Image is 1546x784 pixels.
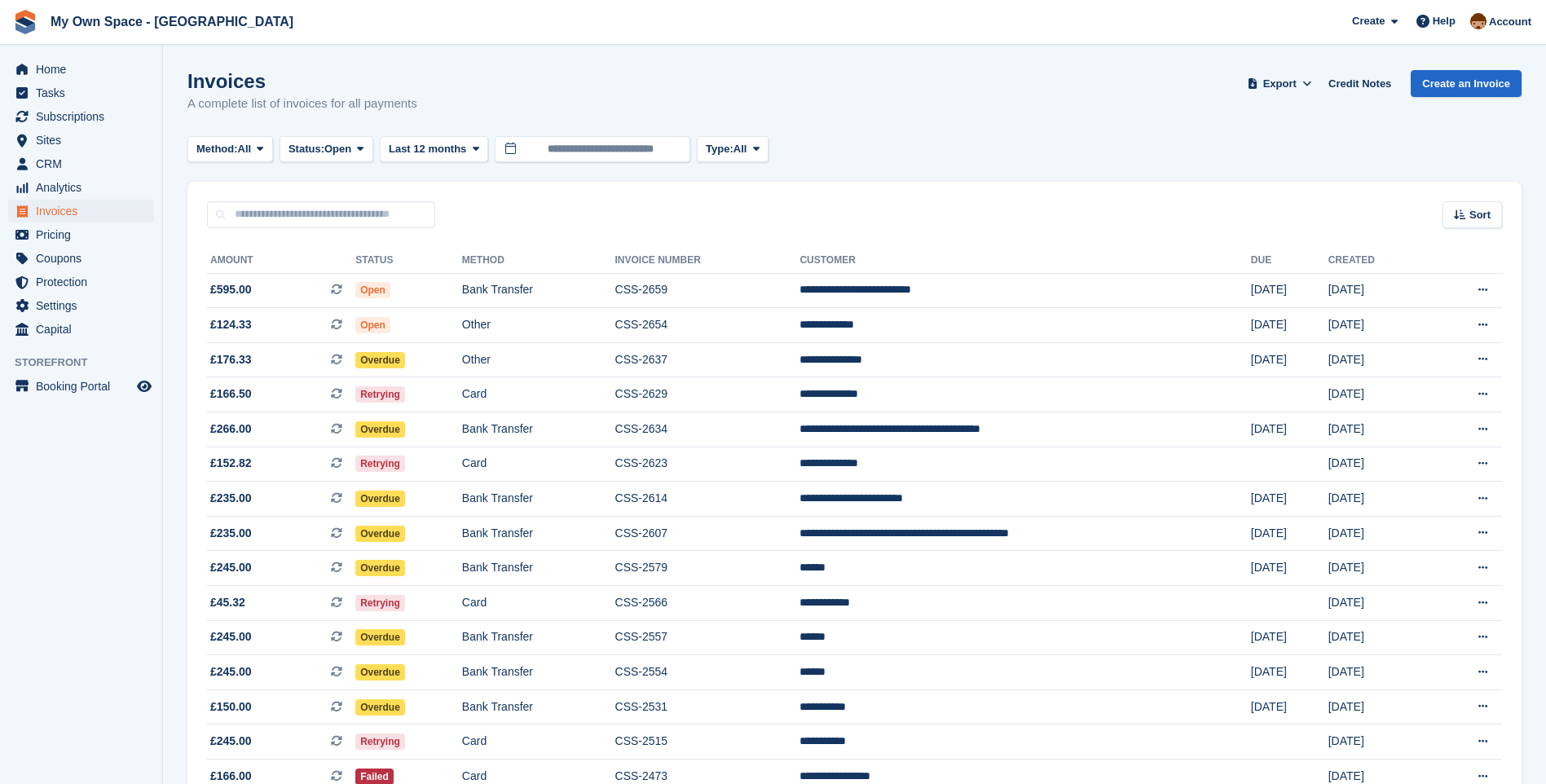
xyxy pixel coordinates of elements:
[462,308,615,343] td: Other
[1322,70,1398,97] a: Credit Notes
[1251,620,1328,655] td: [DATE]
[8,271,154,293] a: menu
[210,559,252,576] span: £245.00
[210,733,252,750] span: £245.00
[36,318,134,341] span: Capital
[1328,342,1429,377] td: [DATE]
[36,105,134,128] span: Subscriptions
[355,456,405,472] span: Retrying
[733,141,747,157] span: All
[8,294,154,317] a: menu
[615,248,800,274] th: Invoice Number
[210,316,252,333] span: £124.33
[8,247,154,270] a: menu
[8,200,154,222] a: menu
[615,412,800,447] td: CSS-2634
[36,129,134,152] span: Sites
[210,385,252,403] span: £166.50
[1251,551,1328,586] td: [DATE]
[462,516,615,551] td: Bank Transfer
[355,699,405,716] span: Overdue
[187,95,417,113] p: A complete list of invoices for all payments
[462,725,615,760] td: Card
[1251,342,1328,377] td: [DATE]
[238,141,252,157] span: All
[615,273,800,308] td: CSS-2659
[187,70,417,92] h1: Invoices
[1469,207,1491,223] span: Sort
[36,200,134,222] span: Invoices
[210,663,252,680] span: £245.00
[1251,689,1328,725] td: [DATE]
[355,248,462,274] th: Status
[462,586,615,621] td: Card
[462,447,615,482] td: Card
[36,81,134,104] span: Tasks
[196,141,238,157] span: Method:
[1251,655,1328,690] td: [DATE]
[15,355,162,371] span: Storefront
[1328,586,1429,621] td: [DATE]
[210,455,252,472] span: £152.82
[1411,70,1522,97] a: Create an Invoice
[355,560,405,576] span: Overdue
[1263,76,1297,92] span: Export
[8,58,154,81] a: menu
[615,308,800,343] td: CSS-2654
[615,551,800,586] td: CSS-2579
[36,223,134,246] span: Pricing
[8,81,154,104] a: menu
[1433,13,1456,29] span: Help
[389,141,466,157] span: Last 12 months
[462,620,615,655] td: Bank Transfer
[1328,516,1429,551] td: [DATE]
[187,136,273,163] button: Method: All
[288,141,324,157] span: Status:
[615,377,800,412] td: CSS-2629
[462,689,615,725] td: Bank Transfer
[1328,447,1429,482] td: [DATE]
[207,248,355,274] th: Amount
[1328,482,1429,517] td: [DATE]
[1251,308,1328,343] td: [DATE]
[36,176,134,199] span: Analytics
[8,152,154,175] a: menu
[799,248,1250,274] th: Customer
[1251,516,1328,551] td: [DATE]
[355,386,405,403] span: Retrying
[1489,14,1531,30] span: Account
[462,412,615,447] td: Bank Transfer
[1328,725,1429,760] td: [DATE]
[380,136,488,163] button: Last 12 months
[615,655,800,690] td: CSS-2554
[1328,273,1429,308] td: [DATE]
[615,620,800,655] td: CSS-2557
[1251,412,1328,447] td: [DATE]
[462,655,615,690] td: Bank Transfer
[615,586,800,621] td: CSS-2566
[210,421,252,438] span: £266.00
[355,352,405,368] span: Overdue
[615,482,800,517] td: CSS-2614
[615,447,800,482] td: CSS-2623
[36,152,134,175] span: CRM
[355,282,390,298] span: Open
[210,490,252,507] span: £235.00
[324,141,351,157] span: Open
[462,342,615,377] td: Other
[8,129,154,152] a: menu
[462,273,615,308] td: Bank Transfer
[615,516,800,551] td: CSS-2607
[462,377,615,412] td: Card
[36,271,134,293] span: Protection
[8,375,154,398] a: menu
[1328,689,1429,725] td: [DATE]
[355,595,405,611] span: Retrying
[1328,655,1429,690] td: [DATE]
[1328,551,1429,586] td: [DATE]
[462,248,615,274] th: Method
[355,526,405,542] span: Overdue
[8,105,154,128] a: menu
[1244,70,1315,97] button: Export
[355,629,405,645] span: Overdue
